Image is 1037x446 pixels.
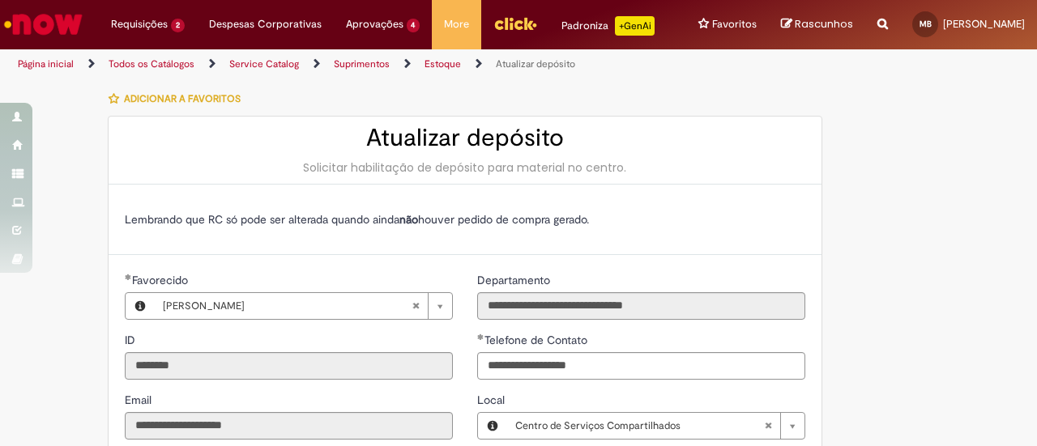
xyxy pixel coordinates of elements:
[444,16,469,32] span: More
[477,273,553,287] span: Somente leitura - Departamento
[407,19,420,32] span: 4
[132,273,191,287] span: Necessários - Favorecido
[125,392,155,408] label: Somente leitura - Email
[781,17,853,32] a: Rascunhos
[507,413,804,439] a: Centro de Serviços CompartilhadosLimpar campo Local
[229,57,299,70] a: Service Catalog
[125,201,950,238] td: Lembrando que RC só pode ser alterada quando ainda houver pedido de compra gerado.
[712,16,757,32] span: Favoritos
[478,413,507,439] button: Local, Visualizar este registro Centro de Serviços Compartilhados
[125,333,139,347] span: Somente leitura - ID
[477,393,508,407] span: Local
[108,82,250,116] button: Adicionar a Favoritos
[125,393,155,407] span: Somente leitura - Email
[2,8,85,40] img: ServiceNow
[346,16,403,32] span: Aprovações
[124,92,241,105] span: Adicionar a Favoritos
[795,16,853,32] span: Rascunhos
[477,352,805,380] input: Telefone de Contato
[171,19,185,32] span: 2
[515,413,764,439] span: Centro de Serviços Compartilhados
[477,272,553,288] label: Somente leitura - Departamento
[756,413,780,439] abbr: Limpar campo Local
[493,11,537,36] img: click_logo_yellow_360x200.png
[334,57,390,70] a: Suprimentos
[399,212,418,227] strong: não
[109,57,194,70] a: Todos os Catálogos
[111,16,168,32] span: Requisições
[18,57,74,70] a: Página inicial
[125,159,805,176] div: Solicitar habilitação de depósito para material no centro.
[163,293,412,319] span: [PERSON_NAME]
[126,293,155,319] button: Favorecido, Visualizar este registro Mariane Cega Bianchessi
[12,49,679,79] ul: Trilhas de página
[209,16,322,32] span: Despesas Corporativas
[425,57,461,70] a: Estoque
[125,412,453,440] input: Email
[496,57,575,70] a: Atualizar depósito
[155,293,452,319] a: [PERSON_NAME]Limpar campo Favorecido
[484,333,591,347] span: Telefone de Contato
[403,293,428,319] abbr: Limpar campo Favorecido
[477,333,484,340] span: Obrigatório Preenchido
[125,352,453,380] input: ID
[125,125,805,151] h2: Atualizar depósito
[125,332,139,348] label: Somente leitura - ID
[125,274,132,280] span: Obrigatório Preenchido
[943,17,1025,31] span: [PERSON_NAME]
[920,19,932,29] span: MB
[561,16,655,36] div: Padroniza
[477,292,805,320] input: Departamento
[615,16,655,36] p: +GenAi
